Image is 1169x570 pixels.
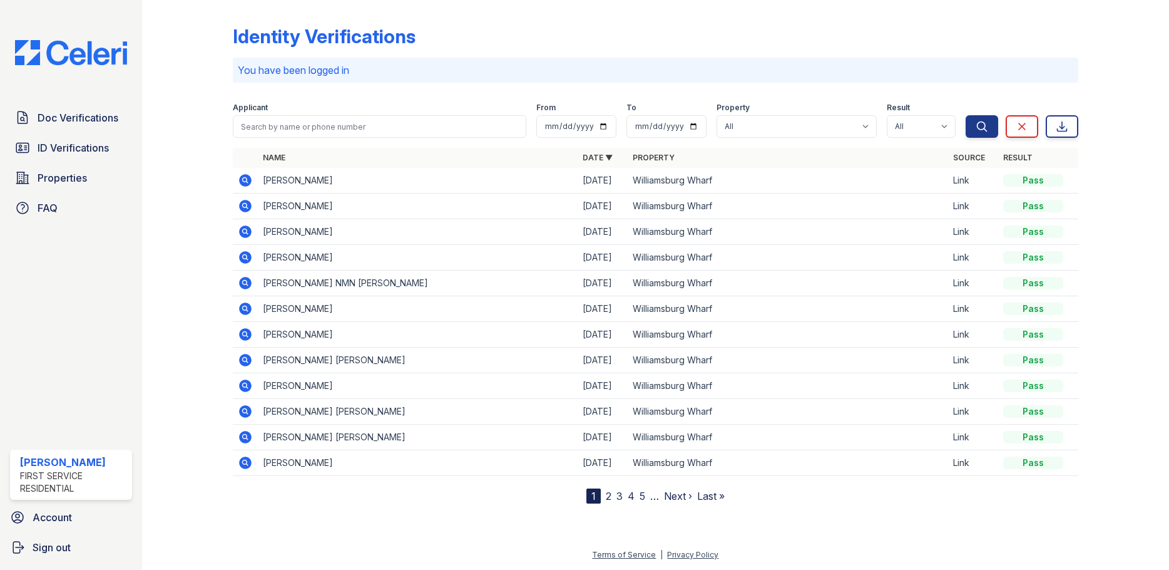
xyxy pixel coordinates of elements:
[628,271,948,296] td: Williamsburg Wharf
[1003,277,1063,289] div: Pass
[233,103,268,113] label: Applicant
[606,490,611,502] a: 2
[10,105,132,130] a: Doc Verifications
[258,425,578,450] td: [PERSON_NAME] [PERSON_NAME]
[38,170,87,185] span: Properties
[1003,200,1063,212] div: Pass
[640,490,645,502] a: 5
[948,271,998,296] td: Link
[628,450,948,476] td: Williamsburg Wharf
[1003,303,1063,315] div: Pass
[1003,251,1063,264] div: Pass
[10,165,132,190] a: Properties
[1003,457,1063,469] div: Pass
[1003,174,1063,187] div: Pass
[628,219,948,245] td: Williamsburg Wharf
[578,194,628,219] td: [DATE]
[258,399,578,425] td: [PERSON_NAME] [PERSON_NAME]
[5,505,137,530] a: Account
[628,490,635,502] a: 4
[578,450,628,476] td: [DATE]
[948,373,998,399] td: Link
[233,25,416,48] div: Identity Verifications
[1003,405,1063,418] div: Pass
[1003,328,1063,341] div: Pass
[578,348,628,373] td: [DATE]
[628,399,948,425] td: Williamsburg Wharf
[633,153,675,162] a: Property
[20,470,127,495] div: First Service Residential
[948,245,998,271] td: Link
[536,103,556,113] label: From
[628,348,948,373] td: Williamsburg Wharf
[578,425,628,450] td: [DATE]
[33,540,71,555] span: Sign out
[1003,380,1063,392] div: Pass
[10,195,132,220] a: FAQ
[263,153,285,162] a: Name
[628,245,948,271] td: Williamsburg Wharf
[578,373,628,399] td: [DATE]
[586,489,601,504] div: 1
[1003,431,1063,443] div: Pass
[948,296,998,322] td: Link
[626,103,636,113] label: To
[628,296,948,322] td: Williamsburg Wharf
[10,135,132,160] a: ID Verifications
[578,168,628,194] td: [DATE]
[258,245,578,271] td: [PERSON_NAME]
[953,153,985,162] a: Source
[664,490,692,502] a: Next ›
[948,348,998,373] td: Link
[38,200,58,215] span: FAQ
[258,296,578,322] td: [PERSON_NAME]
[948,194,998,219] td: Link
[616,490,623,502] a: 3
[948,425,998,450] td: Link
[948,322,998,348] td: Link
[38,110,118,125] span: Doc Verifications
[578,296,628,322] td: [DATE]
[650,489,659,504] span: …
[948,450,998,476] td: Link
[20,455,127,470] div: [PERSON_NAME]
[628,373,948,399] td: Williamsburg Wharf
[887,103,910,113] label: Result
[578,271,628,296] td: [DATE]
[578,322,628,348] td: [DATE]
[578,219,628,245] td: [DATE]
[258,271,578,296] td: [PERSON_NAME] NMN [PERSON_NAME]
[1003,153,1033,162] a: Result
[258,450,578,476] td: [PERSON_NAME]
[38,140,109,155] span: ID Verifications
[233,115,527,138] input: Search by name or phone number
[717,103,750,113] label: Property
[258,373,578,399] td: [PERSON_NAME]
[578,245,628,271] td: [DATE]
[583,153,613,162] a: Date ▼
[258,322,578,348] td: [PERSON_NAME]
[33,510,72,525] span: Account
[578,399,628,425] td: [DATE]
[628,322,948,348] td: Williamsburg Wharf
[948,168,998,194] td: Link
[258,348,578,373] td: [PERSON_NAME] [PERSON_NAME]
[628,194,948,219] td: Williamsburg Wharf
[628,425,948,450] td: Williamsburg Wharf
[258,194,578,219] td: [PERSON_NAME]
[238,63,1074,78] p: You have been logged in
[5,535,137,560] a: Sign out
[628,168,948,194] td: Williamsburg Wharf
[660,550,663,559] div: |
[1003,225,1063,238] div: Pass
[1003,354,1063,366] div: Pass
[592,550,656,559] a: Terms of Service
[948,399,998,425] td: Link
[5,40,137,65] img: CE_Logo_Blue-a8612792a0a2168367f1c8372b55b34899dd931a85d93a1a3d3e32e68fde9ad4.png
[697,490,725,502] a: Last »
[667,550,718,559] a: Privacy Policy
[258,168,578,194] td: [PERSON_NAME]
[948,219,998,245] td: Link
[258,219,578,245] td: [PERSON_NAME]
